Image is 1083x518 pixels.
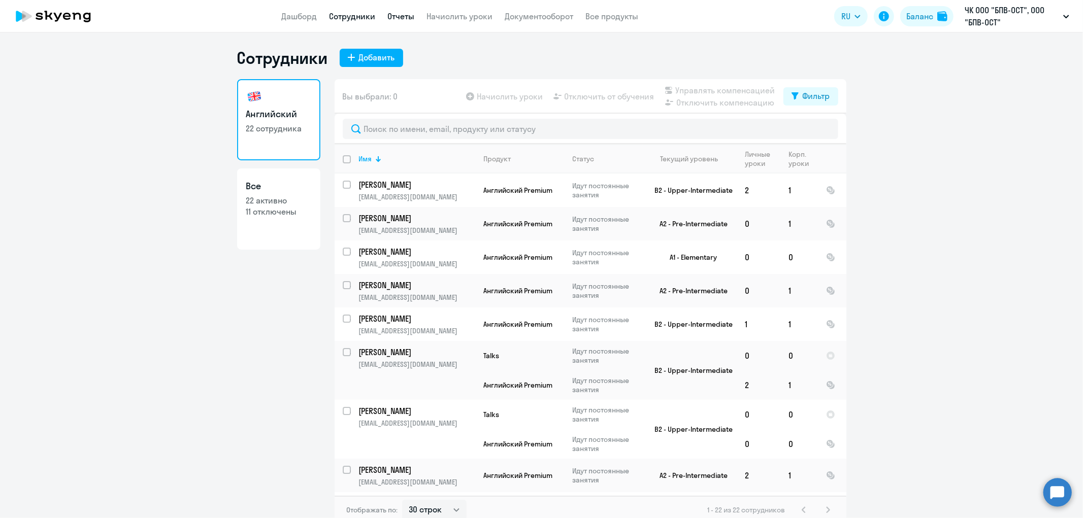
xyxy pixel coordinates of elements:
[737,240,781,274] td: 0
[359,179,474,190] p: [PERSON_NAME]
[359,347,474,358] p: [PERSON_NAME]
[246,206,311,217] p: 11 отключены
[781,207,818,240] td: 1
[359,192,475,201] p: [EMAIL_ADDRESS][DOMAIN_NAME]
[573,154,595,163] div: Статус
[573,282,642,300] p: Идут постоянные занятия
[841,10,850,22] span: RU
[781,240,818,274] td: 0
[834,6,868,26] button: RU
[783,87,838,106] button: Фильтр
[781,400,818,429] td: 0
[237,79,320,160] a: Английский22 сотрудника
[359,347,475,358] a: [PERSON_NAME]
[484,286,553,295] span: Английский Premium
[937,11,947,21] img: balance
[789,150,817,168] div: Корп. уроки
[359,405,475,417] a: [PERSON_NAME]
[359,360,475,369] p: [EMAIL_ADDRESS][DOMAIN_NAME]
[484,471,553,480] span: Английский Premium
[906,10,933,22] div: Баланс
[573,215,642,233] p: Идут постоянные занятия
[781,274,818,307] td: 1
[427,11,493,21] a: Начислить уроки
[573,376,642,394] p: Идут постоянные занятия
[359,280,475,291] a: [PERSON_NAME]
[737,429,781,459] td: 0
[484,320,553,329] span: Английский Premium
[359,419,475,428] p: [EMAIL_ADDRESS][DOMAIN_NAME]
[282,11,317,21] a: Дашборд
[745,150,780,168] div: Личные уроки
[651,154,737,163] div: Текущий уровень
[737,307,781,341] td: 1
[246,108,311,121] h3: Английский
[359,464,475,475] a: [PERSON_NAME]
[781,307,818,341] td: 1
[573,405,642,424] p: Идут постоянные занятия
[359,246,475,257] a: [PERSON_NAME]
[343,90,398,102] span: Вы выбрали: 0
[359,179,475,190] a: [PERSON_NAME]
[359,51,395,63] div: Добавить
[900,6,954,26] a: Балансbalance
[965,4,1059,28] p: ЧК ООО "БПВ-ОСТ", ООО "БПВ-ОСТ"
[359,154,475,163] div: Имя
[343,119,838,139] input: Поиск по имени, email, продукту или статусу
[484,439,553,448] span: Английский Premium
[359,226,475,235] p: [EMAIL_ADDRESS][DOMAIN_NAME]
[737,459,781,492] td: 2
[573,315,642,333] p: Идут постоянные занятия
[359,405,474,417] p: [PERSON_NAME]
[484,154,511,163] div: Продукт
[586,11,639,21] a: Все продукты
[708,505,785,514] span: 1 - 22 из 22 сотрудников
[340,49,403,67] button: Добавить
[359,259,475,268] p: [EMAIL_ADDRESS][DOMAIN_NAME]
[359,477,475,487] p: [EMAIL_ADDRESS][DOMAIN_NAME]
[237,48,327,68] h1: Сотрудники
[359,280,474,291] p: [PERSON_NAME]
[484,219,553,228] span: Английский Premium
[737,274,781,307] td: 0
[643,274,737,307] td: A2 - Pre-Intermediate
[347,505,398,514] span: Отображать по:
[960,4,1074,28] button: ЧК ООО "БПВ-ОСТ", ООО "БПВ-ОСТ"
[643,207,737,240] td: A2 - Pre-Intermediate
[660,154,718,163] div: Текущий уровень
[737,400,781,429] td: 0
[573,248,642,266] p: Идут постоянные занятия
[359,154,372,163] div: Имя
[359,213,474,224] p: [PERSON_NAME]
[484,186,553,195] span: Английский Premium
[359,326,475,335] p: [EMAIL_ADDRESS][DOMAIN_NAME]
[737,174,781,207] td: 2
[781,174,818,207] td: 1
[643,459,737,492] td: A2 - Pre-Intermediate
[359,293,475,302] p: [EMAIL_ADDRESS][DOMAIN_NAME]
[573,347,642,365] p: Идут постоянные занятия
[359,246,474,257] p: [PERSON_NAME]
[573,181,642,199] p: Идут постоянные занятия
[781,429,818,459] td: 0
[781,370,818,400] td: 1
[359,313,475,324] a: [PERSON_NAME]
[359,464,474,475] p: [PERSON_NAME]
[803,90,830,102] div: Фильтр
[781,459,818,492] td: 1
[643,240,737,274] td: A1 - Elementary
[737,207,781,240] td: 0
[246,195,311,206] p: 22 активно
[643,307,737,341] td: B2 - Upper-Intermediate
[237,168,320,250] a: Все22 активно11 отключены
[643,341,737,400] td: B2 - Upper-Intermediate
[643,400,737,459] td: B2 - Upper-Intermediate
[330,11,376,21] a: Сотрудники
[388,11,415,21] a: Отчеты
[643,174,737,207] td: B2 - Upper-Intermediate
[484,381,553,390] span: Английский Premium
[573,466,642,485] p: Идут постоянные занятия
[737,341,781,370] td: 0
[484,351,500,360] span: Talks
[246,123,311,134] p: 22 сотрудника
